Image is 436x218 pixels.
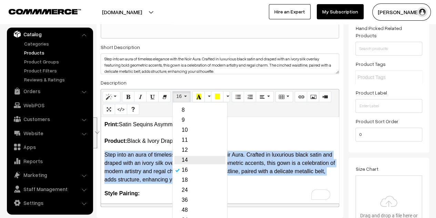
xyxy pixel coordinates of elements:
button: Video [319,91,331,102]
button: Underline (CTRL+U) [146,91,159,102]
a: 18 [174,176,225,184]
button: Full Screen [103,104,115,115]
div: resize [101,204,339,207]
a: 10 [174,126,225,134]
input: Enter Number [355,128,422,141]
button: Font Size [172,91,191,102]
span: 16 [176,93,182,99]
button: More Color [223,91,230,102]
button: Italic (CTRL+I) [134,91,146,102]
a: Reports [9,155,91,167]
span: Satin Sequins Asymmetric Geometric Print [119,121,223,127]
a: 11 [174,136,225,144]
button: More Color [204,91,211,102]
a: Customers [9,113,91,125]
a: 16 [174,166,225,174]
a: 24 [174,186,225,194]
span: Print: [104,121,119,127]
img: COMMMERCE [9,9,81,14]
b: Product: [104,138,127,144]
a: Orders [9,85,91,97]
a: Settings [9,197,91,209]
label: Product Sort Order [355,118,398,125]
a: 8 [174,106,225,114]
button: [PERSON_NAME] [372,3,431,21]
button: Style [103,91,120,102]
a: WebPOS [9,99,91,111]
a: 48 [174,206,225,214]
a: Reviews & Ratings [22,76,91,83]
input: Search products [355,42,422,56]
button: Code View [115,104,127,115]
label: Description [101,79,126,86]
p: Step into an aura of timeless elegance with the Noir Aura. Crafted in luxurious black satin and d... [104,151,335,184]
button: Bold (CTRL+B) [122,91,134,102]
button: Background Color [211,91,223,102]
a: Product Groups [22,58,91,65]
input: Enter Label [355,99,422,113]
a: Hire an Expert [269,4,311,19]
button: Table [275,91,293,102]
a: Marketing [9,169,91,181]
a: Apps [9,141,91,153]
a: 14 [174,156,225,164]
button: Recent Color [192,91,205,102]
button: [DOMAIN_NAME] [78,3,166,21]
input: Product Tags [357,74,418,81]
label: Hand Picked Related Products [355,24,422,39]
button: Paragraph [256,91,273,102]
a: Catalog [9,28,91,40]
label: Product Label [355,89,387,96]
button: Unordered list (CTRL+SHIFT+NUM7) [232,91,244,102]
button: Remove Font Style (CTRL+\) [158,91,171,102]
a: Products [22,49,91,56]
a: Product Filters [22,67,91,74]
a: Categories [22,40,91,47]
button: Ordered list (CTRL+SHIFT+NUM8) [244,91,256,102]
a: COMMMERCE [9,7,69,15]
button: Link (CTRL+K) [295,91,307,102]
button: Help [127,104,139,115]
textarea: Step into an aura of timeless elegance with the Noir Aura. Crafted in luxurious black satin and d... [101,53,339,74]
a: My Subscription [317,4,364,19]
a: 36 [174,196,225,204]
label: Size Chart [355,165,378,172]
a: Staff Management [9,183,91,195]
div: To enrich screen reader interactions, please activate Accessibility in Grammarly extension settings [101,117,339,203]
span: Black & Ivory Draped Gown [104,121,223,144]
label: Product Tags [355,60,385,68]
button: Picture [307,91,319,102]
a: Website [9,127,91,139]
b: Style Pairing: [104,190,140,196]
img: user [417,7,427,17]
a: 12 [174,146,225,154]
label: Short Description [101,43,140,51]
a: 9 [174,116,225,124]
